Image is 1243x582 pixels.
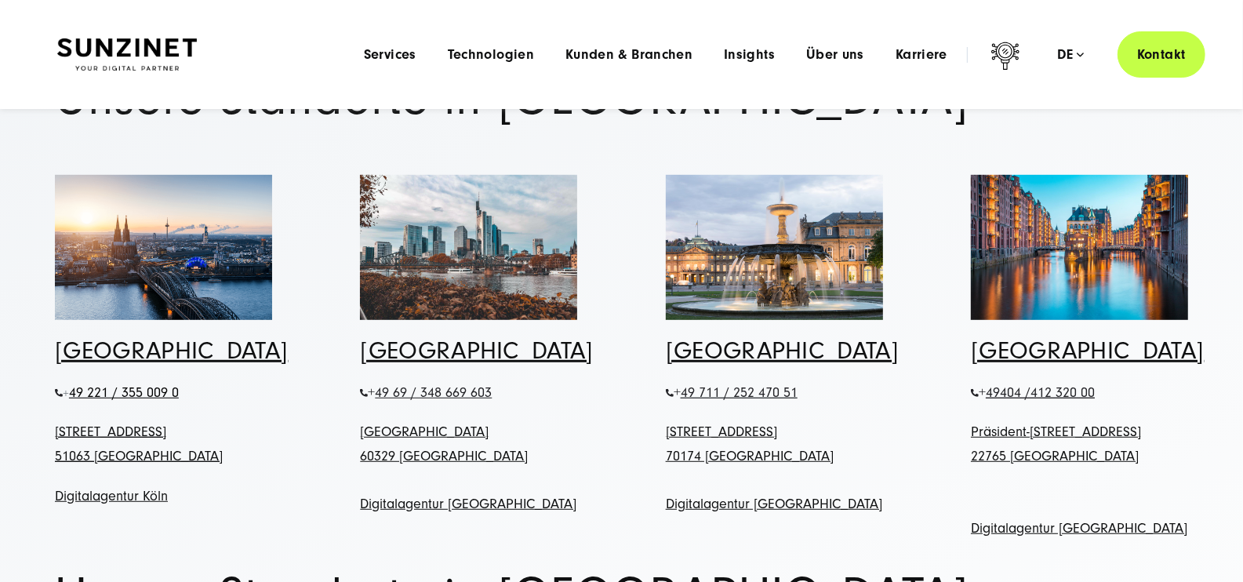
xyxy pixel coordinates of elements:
[55,448,223,464] a: 51063 [GEOGRAPHIC_DATA]
[55,488,161,504] a: Digitalagentur Köl
[971,520,1187,537] a: Digitalagentur [GEOGRAPHIC_DATA]
[57,38,197,71] img: SUNZINET Full Service Digital Agentur
[55,424,166,440] a: [STREET_ADDRESS]
[375,384,492,401] span: 49 69 / 348 669 603
[971,336,1204,365] a: [GEOGRAPHIC_DATA]
[806,47,864,63] a: Über uns
[368,384,492,401] span: +
[360,424,528,464] a: [GEOGRAPHIC_DATA]60329 [GEOGRAPHIC_DATA]
[360,175,577,320] img: Frankfurt Skyline Mit Blick über den Rhein im Herbst
[896,47,947,63] a: Karriere
[674,384,681,401] span: +
[681,384,798,401] span: 49 711 / 252 470 51
[971,448,1139,464] a: 22765 [GEOGRAPHIC_DATA]
[986,384,1095,401] span: 49
[666,424,777,440] a: [STREET_ADDRESS]
[666,175,883,320] img: Digitalagentur Stuttgart - Bild eines Brunnens in Stuttgart
[979,384,1095,401] span: +
[55,175,272,320] img: Bild des Kölner Doms und der Rheinbrücke - digitalagentur Köln
[971,175,1188,320] img: Elbe-Kanal in Hamburg - Digitalagentur hamburg
[448,47,534,63] a: Technologien
[1057,47,1085,63] div: de
[360,336,593,365] a: [GEOGRAPHIC_DATA]
[724,47,775,63] a: Insights
[565,47,692,63] a: Kunden & Branchen
[364,47,416,63] a: Services
[971,424,1141,440] a: Präsident-[STREET_ADDRESS]
[63,387,69,399] span: +
[360,496,576,512] a: Digitalagentur [GEOGRAPHIC_DATA]
[69,384,179,401] span: 49 221 / 355 009 0
[1030,384,1095,401] span: 412 320 00
[161,488,168,504] a: n
[1118,31,1205,78] a: Kontakt
[55,336,288,365] a: [GEOGRAPHIC_DATA]
[55,75,1188,122] h1: Unsere Standorte in [GEOGRAPHIC_DATA]
[666,448,834,464] a: 70174 [GEOGRAPHIC_DATA]
[1000,384,1095,401] span: 404 /
[666,496,882,512] a: Digitalagentur [GEOGRAPHIC_DATA]
[666,336,899,365] a: [GEOGRAPHIC_DATA]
